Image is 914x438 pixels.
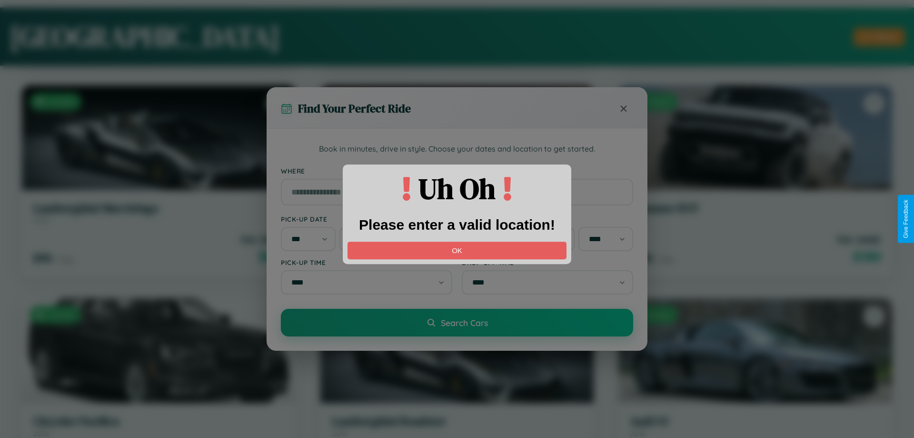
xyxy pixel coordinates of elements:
[281,215,452,223] label: Pick-up Date
[281,167,633,175] label: Where
[298,101,411,116] h3: Find Your Perfect Ride
[462,258,633,266] label: Drop-off Time
[441,317,488,328] span: Search Cars
[462,215,633,223] label: Drop-off Date
[281,143,633,155] p: Book in minutes, drive in style. Choose your dates and location to get started.
[281,258,452,266] label: Pick-up Time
